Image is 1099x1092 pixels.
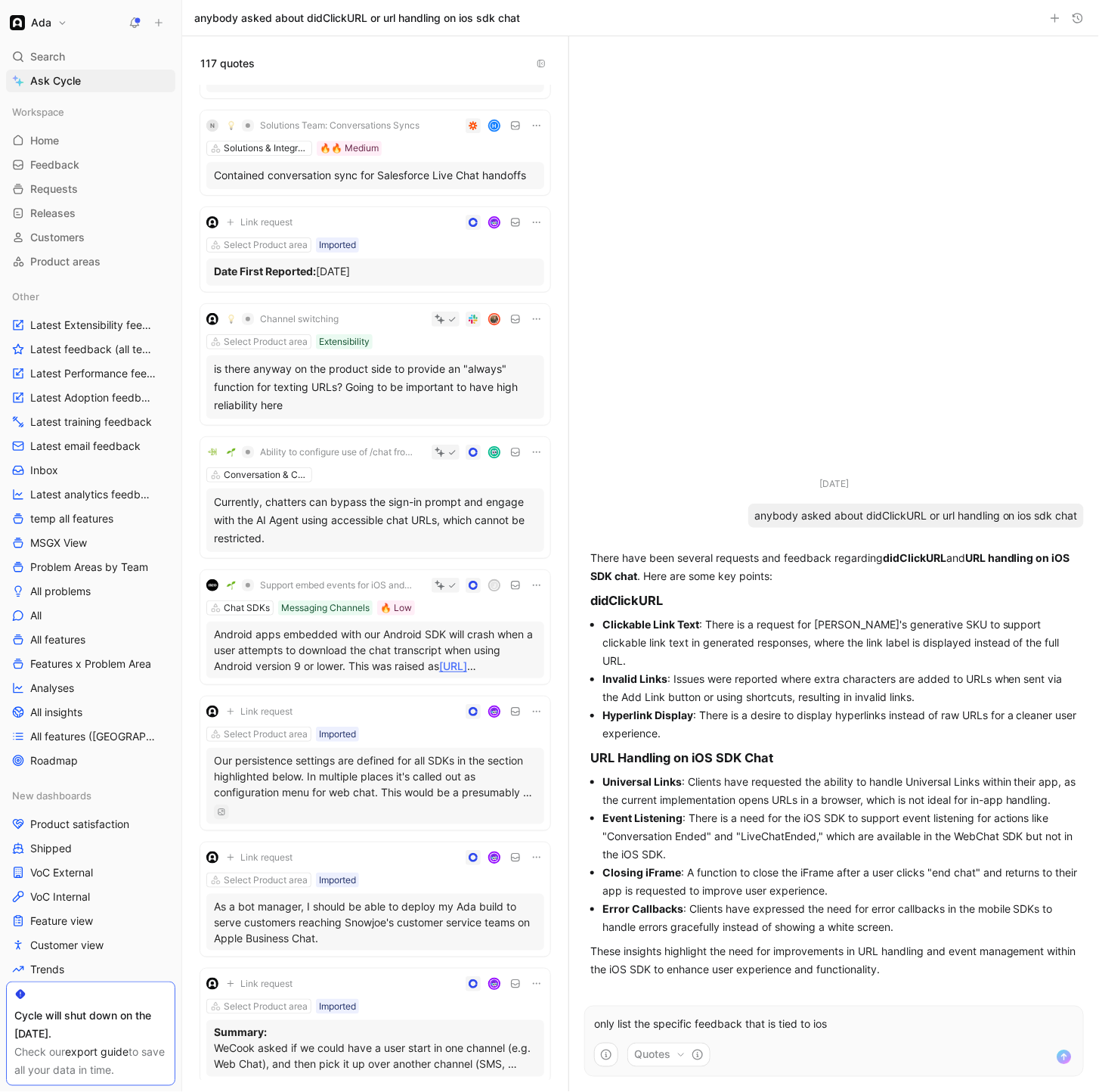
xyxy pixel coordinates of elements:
img: logo [206,313,218,325]
button: Link request [221,703,298,721]
div: Conversation & Channel Management [224,467,308,482]
span: Customer view [30,938,104,953]
a: Features x Problem Area [6,653,175,675]
img: logo [206,978,218,990]
div: OtherLatest Extensibility feedbackLatest feedback (all teams)Latest Performance feedbackLatest Ad... [6,285,175,772]
a: Latest feedback (all teams) [6,338,175,361]
span: Workspace [12,104,64,119]
a: Latest Performance feedback [6,362,175,385]
a: Analyses [6,677,175,700]
span: Link request [240,216,293,228]
span: Latest Adoption feedback [30,390,155,405]
button: AdaAda [6,12,71,33]
div: Contained conversation sync for Salesforce Live Chat handoffs [214,166,537,185]
strong: Universal Links [602,775,682,788]
span: Ability to configure use of /chat from dashboard [260,446,413,458]
div: Imported [319,727,356,742]
div: N [206,119,218,132]
span: New dashboards [12,788,91,803]
a: All problems [6,580,175,603]
strong: Closing iFrame [602,866,681,879]
strong: Hyperlink Display [602,709,693,721]
span: VoC Internal [30,889,90,904]
button: 💡Solutions Team: Conversations Syncs [221,116,425,135]
a: Requests [6,178,175,200]
img: avatar [490,853,500,863]
strong: Error Callbacks [602,902,683,915]
span: Trends [30,962,64,977]
span: Solutions Team: Conversations Syncs [260,119,419,132]
div: Workspace [6,101,175,123]
li: : There is a need for the iOS SDK to support event listening for actions like "Conversation Ended... [602,809,1078,864]
p: Android apps embedded with our Android SDK will crash when a user attempts to download the chat t... [214,626,537,674]
span: Latest training feedback [30,414,152,430]
strong: Clickable Link Text [602,618,699,631]
span: All [30,608,42,623]
img: 🌱 [227,581,236,590]
h3: URL Handling on iOS SDK Chat [590,749,1078,767]
strong: Event Listening [602,811,683,824]
span: Roadmap [30,753,78,768]
img: logo [206,446,218,458]
a: Customers [6,226,175,249]
button: Link request [221,213,298,231]
div: 🔥 Low [380,600,412,616]
a: Shipped [6,837,175,860]
a: Customer view [6,934,175,957]
img: logo [206,706,218,718]
div: Select Product area [224,873,308,888]
a: Releases [6,202,175,225]
a: All [6,604,175,627]
div: [DATE] [819,476,849,492]
h1: anybody asked about didClickURL or url handling on ios sdk chat [194,11,520,26]
div: Select Product area [224,237,308,253]
a: Feedback [6,154,175,176]
div: Imported [319,873,356,888]
span: temp all features [30,511,113,526]
p: As a bot manager, I should be able to deploy my Ada build to serve customers reaching Snowjoe's c... [214,898,537,946]
img: 🌱 [227,448,236,457]
span: All features ([GEOGRAPHIC_DATA]) [30,729,158,744]
span: Ask Cycle [30,72,81,90]
img: Ada [10,15,25,30]
span: Search [30,48,65,66]
a: Product areas [6,250,175,273]
span: Latest Performance feedback [30,366,156,381]
p: WeCook asked if we could have a user start in one channel (e.g. Web Chat), and then pick it up ov... [214,1025,537,1072]
li: : There is a desire to display hyperlinks instead of raw URLs for a cleaner user experience. [602,706,1078,743]
div: Cycle will shut down on the [DATE]. [14,1007,167,1043]
span: Latest Extensibility feedback [30,318,156,333]
h3: didClickURL [590,591,1078,610]
strong: Date First Reported: [214,265,316,278]
a: export guide [65,1045,128,1058]
a: All insights [6,701,175,724]
a: temp all features [6,507,175,530]
span: Shipped [30,841,72,856]
a: Latest analytics feedback [6,483,175,506]
div: 🔥🔥 Medium [320,141,379,156]
div: H [490,121,500,131]
img: avatar [490,448,500,458]
p: only list the specific feedback that is tied to ios [594,1016,1074,1034]
span: MSGX View [30,535,87,551]
span: All insights [30,705,82,720]
a: Latest email feedback [6,435,175,458]
div: is there anyway on the product side to provide an "always" function for texting URLs? Going to be... [214,360,537,414]
span: Home [30,133,59,148]
span: Latest feedback (all teams) [30,342,156,357]
button: Quotes [627,1043,710,1067]
div: Currently, chatters can bypass the sign-in prompt and engage with the AI Agent using accessible c... [214,493,537,548]
span: Latest analytics feedback [30,487,155,502]
p: Our persistence settings are defined for all SDKs in the section highlighted below. In multiple p... [214,752,537,800]
div: j [490,581,500,591]
div: Search [6,45,175,68]
div: Check our to save all your data in time. [14,1043,167,1079]
img: avatar [490,315,500,324]
a: Latest Adoption feedback [6,386,175,409]
span: Other [12,289,39,304]
div: Chat SDKs [224,600,270,616]
span: Product satisfaction [30,817,129,832]
a: Trends [6,958,175,981]
img: logo [206,852,218,864]
span: Problem Areas by Team [30,560,148,575]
